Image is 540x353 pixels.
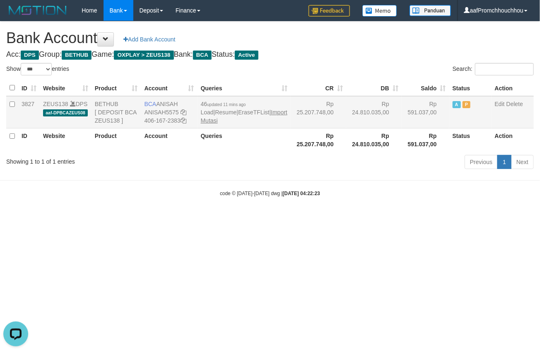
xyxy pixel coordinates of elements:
[453,63,534,75] label: Search:
[198,80,291,96] th: Queries: activate to sort column ascending
[235,51,258,60] span: Active
[145,101,157,107] span: BCA
[309,5,350,17] img: Feedback.jpg
[207,102,246,107] span: updated 11 mins ago
[346,80,402,96] th: DB: activate to sort column ascending
[118,32,181,46] a: Add Bank Account
[402,128,449,152] th: Rp 591.037,00
[181,109,186,116] a: Copy ANISAH5575 to clipboard
[346,96,402,128] td: Rp 24.810.035,00
[492,80,534,96] th: Action
[18,128,40,152] th: ID
[141,128,198,152] th: Account
[40,80,92,96] th: Website: activate to sort column ascending
[43,101,68,107] a: ZEUS138
[6,30,534,46] h1: Bank Account
[238,109,269,116] a: EraseTFList
[449,128,492,152] th: Status
[18,96,40,128] td: 3827
[201,109,214,116] a: Load
[346,128,402,152] th: Rp 24.810.035,00
[220,191,320,196] small: code © [DATE]-[DATE] dwg |
[497,155,511,169] a: 1
[291,96,346,128] td: Rp 25.207.748,00
[92,96,141,128] td: BETHUB [ DEPOSIT BCA ZEUS138 ]
[40,128,92,152] th: Website
[283,191,320,196] strong: [DATE] 04:22:23
[495,101,505,107] a: Edit
[193,51,212,60] span: BCA
[291,128,346,152] th: Rp 25.207.748,00
[410,5,451,16] img: panduan.png
[465,155,498,169] a: Previous
[6,4,69,17] img: MOTION_logo.png
[402,96,449,128] td: Rp 591.037,00
[21,63,52,75] select: Showentries
[291,80,346,96] th: CR: activate to sort column ascending
[506,101,523,107] a: Delete
[18,80,40,96] th: ID: activate to sort column ascending
[141,80,198,96] th: Account: activate to sort column ascending
[215,109,236,116] a: Resume
[449,80,492,96] th: Status
[201,101,246,107] span: 46
[181,117,186,124] a: Copy 4061672383 to clipboard
[92,128,141,152] th: Product
[145,109,179,116] a: ANISAH5575
[402,80,449,96] th: Saldo: activate to sort column ascending
[201,101,287,124] span: | | |
[198,128,291,152] th: Queries
[511,155,534,169] a: Next
[453,101,461,108] span: Active
[475,63,534,75] input: Search:
[92,80,141,96] th: Product: activate to sort column ascending
[6,154,219,166] div: Showing 1 to 1 of 1 entries
[21,51,39,60] span: DPS
[362,5,397,17] img: Button%20Memo.svg
[6,63,69,75] label: Show entries
[40,96,92,128] td: DPS
[463,101,471,108] span: Paused
[492,128,534,152] th: Action
[201,109,287,124] a: Import Mutasi
[62,51,92,60] span: BETHUB
[141,96,198,128] td: ANISAH 406-167-2383
[3,3,28,28] button: Open LiveChat chat widget
[114,51,174,60] span: OXPLAY > ZEUS138
[43,109,88,116] span: aaf-DPBCAZEUS08
[6,51,534,59] h4: Acc: Group: Game: Bank: Status:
